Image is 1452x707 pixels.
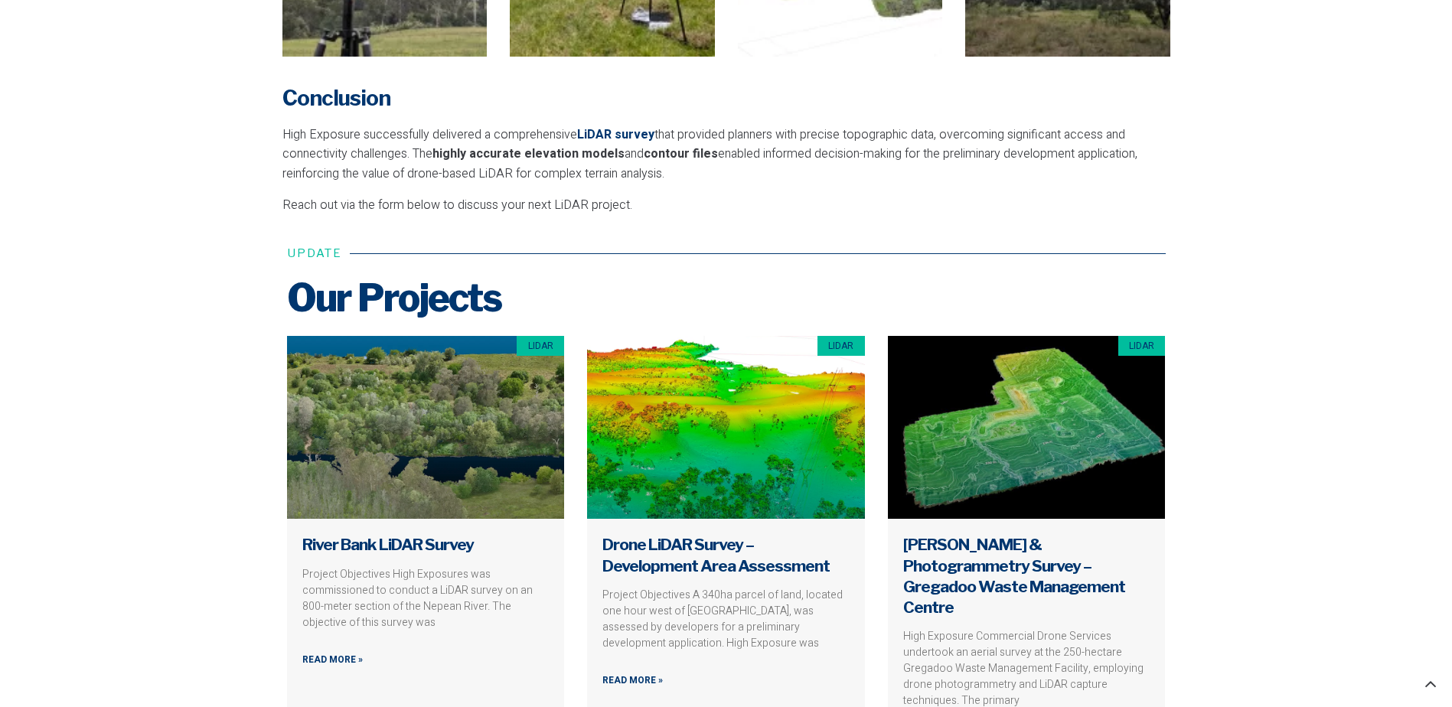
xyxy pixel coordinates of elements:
p: Reach out via the form below to discuss your next LiDAR project. [282,196,1170,216]
div: LiDAR [1118,336,1166,356]
h6: Update [287,248,342,259]
h4: Conclusion [282,83,1170,113]
a: Drone LiDAR Survey – Development Area Assessment [602,535,830,575]
p: Project Objectives High Exposures was commissioned to conduct a LiDAR survey on an 800-meter sect... [302,566,550,630]
div: LiDAR [517,336,564,356]
a: LiDAR survey [577,125,654,144]
a: River Bank LiDAR Survey [302,535,474,554]
a: Read more about Drone LiDAR Survey – Development Area Assessment [602,673,663,688]
h2: Our Projects [287,275,1166,321]
a: Read more about River Bank LiDAR Survey [302,653,363,667]
div: LiDAR [817,336,865,356]
p: Project Objectives A 340ha parcel of land, located one hour west of [GEOGRAPHIC_DATA], was assess... [602,587,850,651]
strong: contour files [644,145,718,163]
p: High Exposure successfully delivered a comprehensive that provided planners with precise topograp... [282,125,1170,184]
a: [PERSON_NAME] & Photogrammetry Survey – Gregadoo Waste Management Centre [903,535,1125,617]
strong: highly accurate elevation models [432,145,625,163]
